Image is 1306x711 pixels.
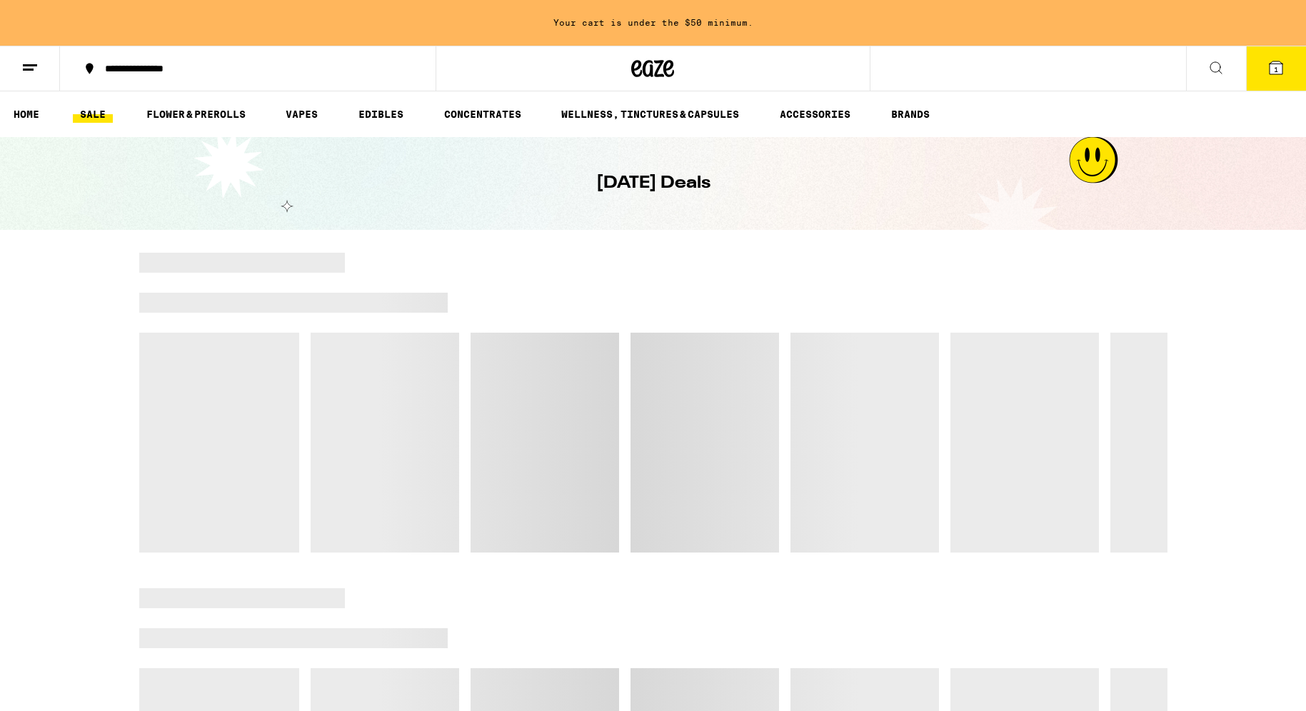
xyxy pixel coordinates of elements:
[73,106,113,123] a: SALE
[1274,65,1278,74] span: 1
[6,106,46,123] a: HOME
[278,106,325,123] a: VAPES
[773,106,858,123] a: ACCESSORIES
[437,106,528,123] a: CONCENTRATES
[596,171,710,196] h1: [DATE] Deals
[351,106,411,123] a: EDIBLES
[554,106,746,123] a: WELLNESS, TINCTURES & CAPSULES
[139,106,253,123] a: FLOWER & PREROLLS
[1246,46,1306,91] button: 1
[884,106,937,123] button: BRANDS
